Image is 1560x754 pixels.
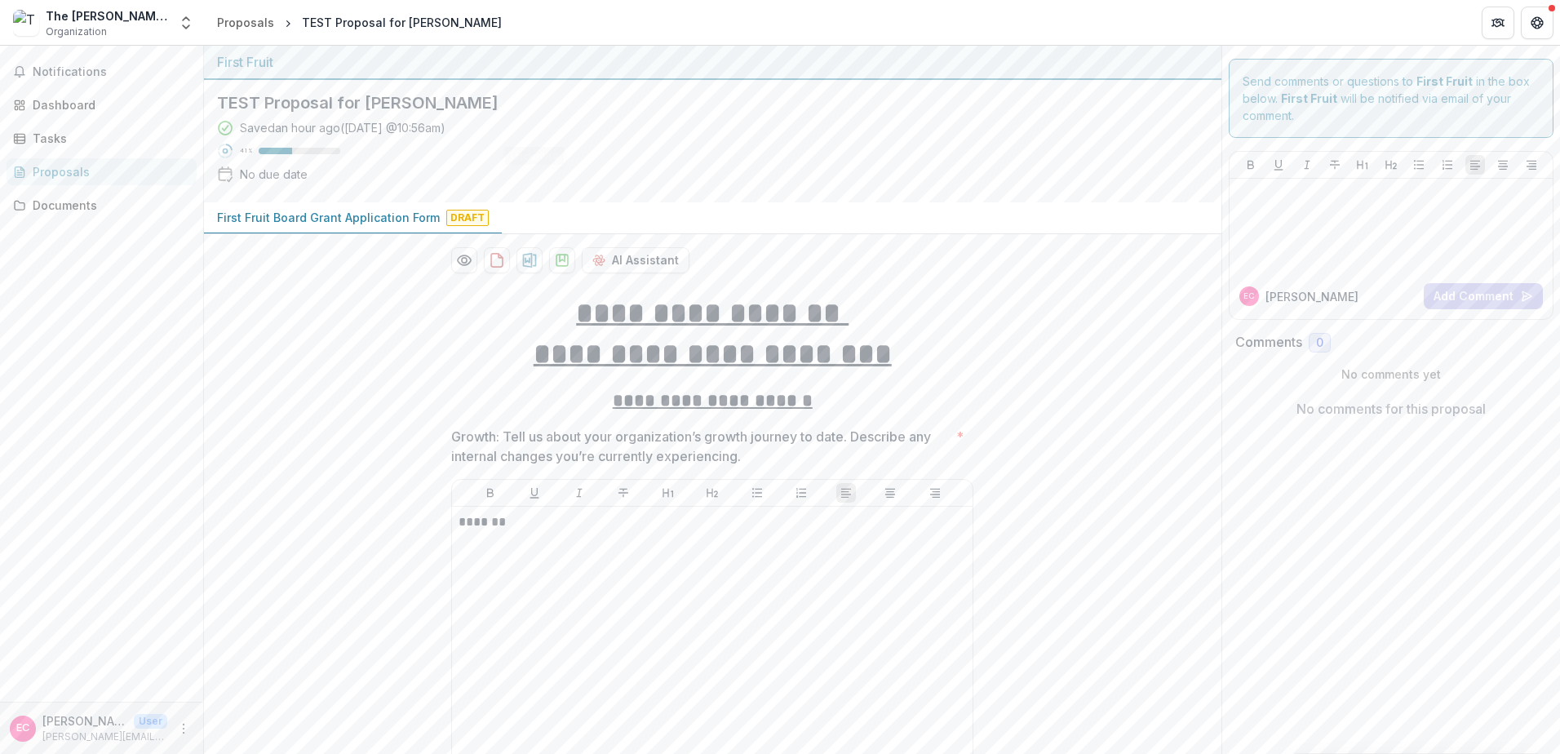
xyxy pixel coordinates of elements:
button: Partners [1482,7,1514,39]
span: Organization [46,24,107,39]
button: Strike [1325,155,1345,175]
button: Italicize [569,483,589,503]
p: 41 % [240,145,252,157]
a: Proposals [7,158,197,185]
p: User [134,714,167,729]
p: No comments yet [1235,366,1548,383]
a: Proposals [211,11,281,34]
button: Preview 13565d8e-fedc-4a2a-9f18-e7b105b259df-0.pdf [451,247,477,273]
button: Heading 2 [1381,155,1401,175]
strong: First Fruit [1281,91,1337,105]
a: Documents [7,192,197,219]
span: 0 [1316,336,1323,350]
button: Bullet List [747,483,767,503]
div: The [PERSON_NAME] Foundation [46,7,168,24]
div: TEST Proposal for [PERSON_NAME] [302,14,502,31]
button: Align Center [880,483,900,503]
button: Align Right [1522,155,1541,175]
p: [PERSON_NAME] [42,712,127,730]
div: Erin Castagna [1243,292,1254,300]
button: Align Right [925,483,945,503]
button: Open entity switcher [175,7,197,39]
button: Notifications [7,59,197,85]
button: More [174,719,193,738]
button: Heading 1 [658,483,678,503]
button: Bold [481,483,500,503]
button: Align Left [836,483,856,503]
button: AI Assistant [582,247,689,273]
img: The R.B. Nordick Foundation [13,10,39,36]
a: Tasks [7,125,197,152]
div: Proposals [217,14,274,31]
button: download-proposal [516,247,543,273]
button: Align Left [1465,155,1485,175]
div: Proposals [33,163,184,180]
button: Get Help [1521,7,1553,39]
nav: breadcrumb [211,11,508,34]
div: Erin Castagna [16,723,29,734]
div: Dashboard [33,96,184,113]
div: Tasks [33,130,184,147]
div: Saved an hour ago ( [DATE] @ 10:56am ) [240,119,445,136]
div: First Fruit [217,52,1208,72]
button: Ordered List [791,483,811,503]
button: Heading 2 [702,483,722,503]
h2: TEST Proposal for [PERSON_NAME] [217,93,1182,113]
strong: First Fruit [1416,74,1473,88]
button: Align Center [1493,155,1513,175]
button: Underline [1269,155,1288,175]
button: Strike [614,483,633,503]
button: download-proposal [484,247,510,273]
p: [PERSON_NAME] [1265,288,1358,305]
button: Add Comment [1424,283,1543,309]
p: First Fruit Board Grant Application Form [217,209,440,226]
a: Dashboard [7,91,197,118]
button: Heading 1 [1353,155,1372,175]
button: Bullet List [1409,155,1429,175]
p: No comments for this proposal [1296,399,1486,419]
p: Growth: Tell us about your organization’s growth journey to date. Describe any internal changes y... [451,427,950,466]
h2: Comments [1235,335,1302,350]
div: Documents [33,197,184,214]
button: Underline [525,483,544,503]
button: Italicize [1297,155,1317,175]
button: Bold [1241,155,1261,175]
button: Ordered List [1438,155,1457,175]
button: download-proposal [549,247,575,273]
p: [PERSON_NAME][EMAIL_ADDRESS][DOMAIN_NAME] [42,730,167,744]
span: Draft [446,210,489,226]
div: Send comments or questions to in the box below. will be notified via email of your comment. [1229,59,1554,138]
span: Notifications [33,65,190,79]
div: No due date [240,166,308,183]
